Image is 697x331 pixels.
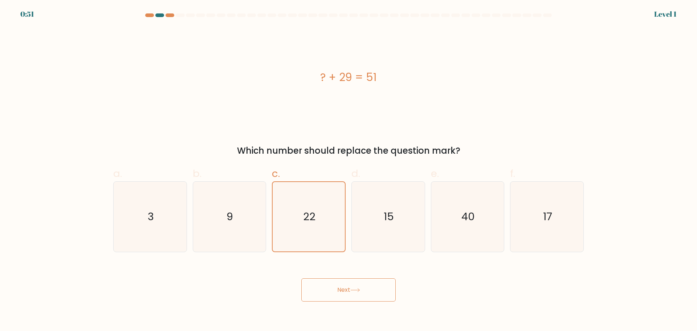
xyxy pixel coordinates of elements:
div: 0:51 [20,9,34,20]
div: Which number should replace the question mark? [118,144,579,157]
text: 15 [384,209,394,224]
text: 22 [303,209,316,224]
text: 17 [543,209,552,224]
text: 9 [227,209,233,224]
text: 3 [148,209,154,224]
div: ? + 29 = 51 [113,69,584,85]
div: Level 1 [654,9,677,20]
button: Next [301,278,396,302]
span: e. [431,166,439,181]
span: b. [193,166,201,181]
text: 40 [461,209,475,224]
span: a. [113,166,122,181]
span: c. [272,166,280,181]
span: d. [351,166,360,181]
span: f. [510,166,515,181]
